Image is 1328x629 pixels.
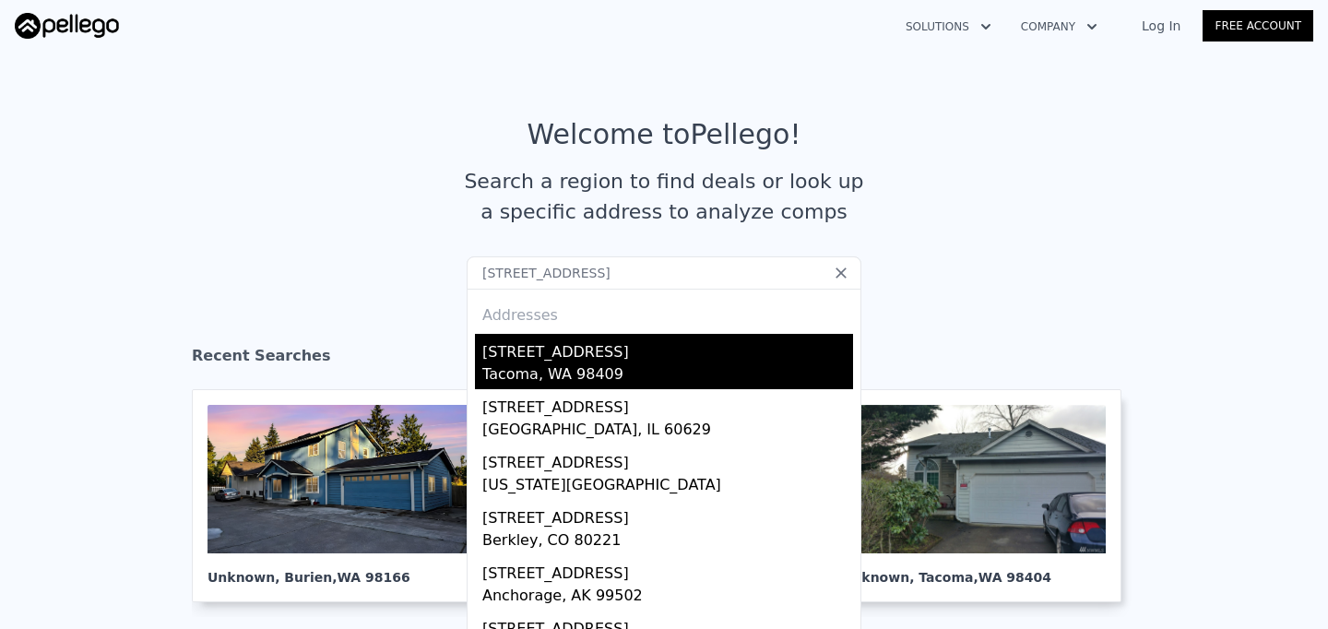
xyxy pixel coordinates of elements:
div: [GEOGRAPHIC_DATA], IL 60629 [482,419,853,445]
div: Search a region to find deals or look up a specific address to analyze comps [457,166,871,227]
div: [US_STATE][GEOGRAPHIC_DATA] [482,474,853,500]
div: Berkley, CO 80221 [482,529,853,555]
a: Log In [1120,17,1203,35]
button: Company [1006,10,1112,43]
div: Unknown , Tacoma [842,553,1106,587]
div: [STREET_ADDRESS] [482,389,853,419]
a: Free Account [1203,10,1313,42]
a: Unknown, Tacoma,WA 98404 [826,389,1136,602]
div: Recent Searches [192,330,1136,389]
button: Solutions [891,10,1006,43]
a: Unknown, Burien,WA 98166 [192,389,502,602]
input: Search an address or region... [467,256,861,290]
img: Pellego [15,13,119,39]
div: Addresses [475,290,853,334]
div: [STREET_ADDRESS] [482,334,853,363]
div: Tacoma, WA 98409 [482,363,853,389]
span: , WA 98404 [974,570,1052,585]
div: Welcome to Pellego ! [528,118,801,151]
div: [STREET_ADDRESS] [482,500,853,529]
div: Anchorage, AK 99502 [482,585,853,611]
div: [STREET_ADDRESS] [482,555,853,585]
span: , WA 98166 [332,570,410,585]
div: Unknown , Burien [207,553,471,587]
div: [STREET_ADDRESS] [482,445,853,474]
